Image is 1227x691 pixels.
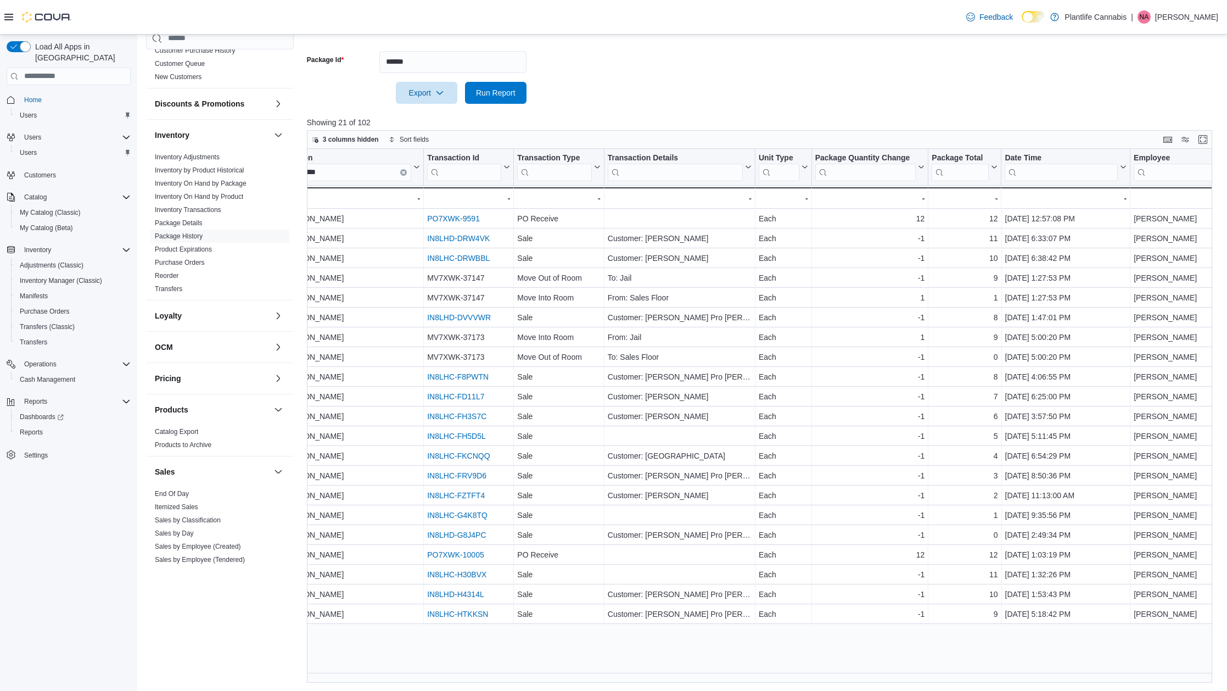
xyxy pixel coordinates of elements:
[15,410,131,423] span: Dashboards
[979,12,1013,23] span: Feedback
[155,490,189,498] a: End Of Day
[155,285,182,293] span: Transfers
[155,98,270,109] button: Discounts & Promotions
[20,307,70,316] span: Purchase Orders
[155,130,189,141] h3: Inventory
[932,192,998,205] div: -
[146,151,294,300] div: Inventory
[20,168,131,182] span: Customers
[15,336,52,349] a: Transfers
[155,542,241,551] span: Sales by Employee (Created)
[20,243,55,257] button: Inventory
[281,192,420,205] div: -
[1155,10,1218,24] p: [PERSON_NAME]
[20,338,47,347] span: Transfers
[155,441,211,449] span: Products to Archive
[20,208,81,217] span: My Catalog (Classic)
[15,320,79,333] a: Transfers (Classic)
[155,60,205,68] a: Customer Queue
[11,205,135,220] button: My Catalog (Classic)
[155,219,203,227] a: Package Details
[15,221,77,235] a: My Catalog (Beta)
[20,169,60,182] a: Customers
[20,292,48,300] span: Manifests
[11,258,135,273] button: Adjustments (Classic)
[155,310,182,321] h3: Loyalty
[146,487,294,676] div: Sales
[11,409,135,425] a: Dashboards
[15,274,131,287] span: Inventory Manager (Classic)
[155,98,244,109] h3: Discounts & Promotions
[402,82,451,104] span: Export
[11,220,135,236] button: My Catalog (Beta)
[15,373,131,386] span: Cash Management
[155,246,212,253] a: Product Expirations
[24,171,56,180] span: Customers
[146,18,294,88] div: Customer
[20,375,75,384] span: Cash Management
[2,447,135,462] button: Settings
[155,130,270,141] button: Inventory
[155,427,198,436] span: Catalog Export
[155,503,198,511] span: Itemized Sales
[20,448,131,461] span: Settings
[20,224,73,232] span: My Catalog (Beta)
[155,285,182,293] a: Transfers
[2,92,135,108] button: Home
[20,358,131,371] span: Operations
[24,360,57,369] span: Operations
[517,192,600,205] div: -
[2,167,135,183] button: Customers
[1179,133,1192,146] button: Display options
[22,12,71,23] img: Cova
[15,206,131,219] span: My Catalog (Classic)
[31,41,131,63] span: Load All Apps in [GEOGRAPHIC_DATA]
[15,410,68,423] a: Dashboards
[15,146,41,159] a: Users
[400,135,429,144] span: Sort fields
[155,193,243,200] a: Inventory On Hand by Product
[400,169,407,175] button: Clear input
[155,205,221,214] span: Inventory Transactions
[155,73,201,81] span: New Customers
[155,166,244,174] a: Inventory by Product Historical
[20,191,51,204] button: Catalog
[15,305,74,318] a: Purchase Orders
[15,305,131,318] span: Purchase Orders
[272,341,285,354] button: OCM
[15,336,131,349] span: Transfers
[15,289,131,303] span: Manifests
[155,272,178,280] a: Reorder
[272,465,285,478] button: Sales
[1140,10,1149,24] span: NA
[155,342,270,353] button: OCM
[155,259,205,266] a: Purchase Orders
[155,153,220,161] a: Inventory Adjustments
[1161,133,1174,146] button: Keyboard shortcuts
[20,261,83,270] span: Adjustments (Classic)
[20,449,52,462] a: Settings
[307,55,344,64] label: Package Id
[24,451,48,460] span: Settings
[307,133,383,146] button: 3 columns hidden
[2,356,135,372] button: Operations
[20,276,102,285] span: Inventory Manager (Classic)
[384,133,433,146] button: Sort fields
[15,146,131,159] span: Users
[155,516,221,524] a: Sales by Classification
[155,166,244,175] span: Inventory by Product Historical
[15,289,52,303] a: Manifests
[15,274,107,287] a: Inventory Manager (Classic)
[155,180,246,187] a: Inventory On Hand by Package
[11,335,135,350] button: Transfers
[307,117,1222,128] p: Showing 21 of 102
[146,425,294,456] div: Products
[11,425,135,440] button: Reports
[1131,10,1133,24] p: |
[20,395,131,408] span: Reports
[155,271,178,280] span: Reorder
[15,259,131,272] span: Adjustments (Classic)
[24,246,51,254] span: Inventory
